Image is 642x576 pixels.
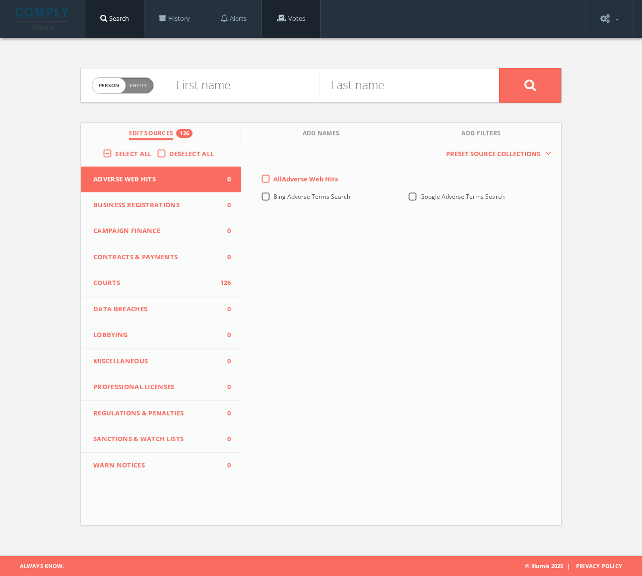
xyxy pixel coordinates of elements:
[93,200,216,210] span: Business Registrations
[441,149,545,159] span: Preset Source Collections
[563,562,574,570] span: |
[93,304,216,314] span: Data Breaches
[129,82,147,89] span: Entity
[81,296,241,323] button: Data Breaches0
[93,278,216,288] span: Courts
[273,192,350,201] span: Bing Adverse Terms Search
[525,556,635,576] span: © illumis 2025
[461,129,501,140] span: Add Filters
[81,374,241,401] button: Professional Licenses0
[216,382,231,392] span: 0
[576,562,622,570] a: Privacy Policy
[81,426,241,453] button: Sanctions & Watch Lists0
[216,226,231,236] span: 0
[216,461,231,470] span: 0
[81,192,241,219] button: Business Registrations0
[169,149,214,158] span: Deselect All
[115,149,151,158] span: Select All
[81,322,241,348] button: Lobbying0
[216,356,231,366] span: 0
[216,252,231,262] span: 0
[401,123,561,144] button: Add Filters
[81,270,241,296] button: Courts126
[93,461,216,470] span: WARN Notices
[441,149,551,159] button: Preset Source Collections
[93,174,216,184] span: Adverse Web Hits
[81,218,241,244] button: Campaign Finance0
[15,7,71,30] img: illumis
[93,330,216,340] span: Lobbying
[93,356,216,366] span: Miscellaneous
[93,408,216,418] span: Regulations & Penalties
[273,174,338,183] span: All Adverse Web Hits
[216,304,231,314] span: 0
[7,556,64,576] span: Always Know.
[216,200,231,210] span: 0
[216,174,231,184] span: 0
[81,123,241,144] button: Edit Sources126
[81,348,241,375] button: Miscellaneous0
[93,226,216,236] span: Campaign Finance
[129,129,174,140] span: Edit Sources
[93,382,216,392] span: Professional Licenses
[93,252,216,262] span: Contracts & Payments
[420,192,505,201] span: Google Adverse Terms Search
[176,129,193,138] div: 126
[216,434,231,444] span: 0
[81,167,241,192] button: Adverse Web Hits0
[216,330,231,340] span: 0
[216,408,231,418] span: 0
[216,278,231,288] span: 126
[81,401,241,427] button: Regulations & Penalties0
[92,78,126,93] span: person
[81,453,241,478] button: WARN Notices0
[303,129,340,140] span: Add Names
[241,123,401,144] button: Add Names
[81,244,241,271] button: Contracts & Payments0
[93,434,216,444] span: Sanctions & Watch Lists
